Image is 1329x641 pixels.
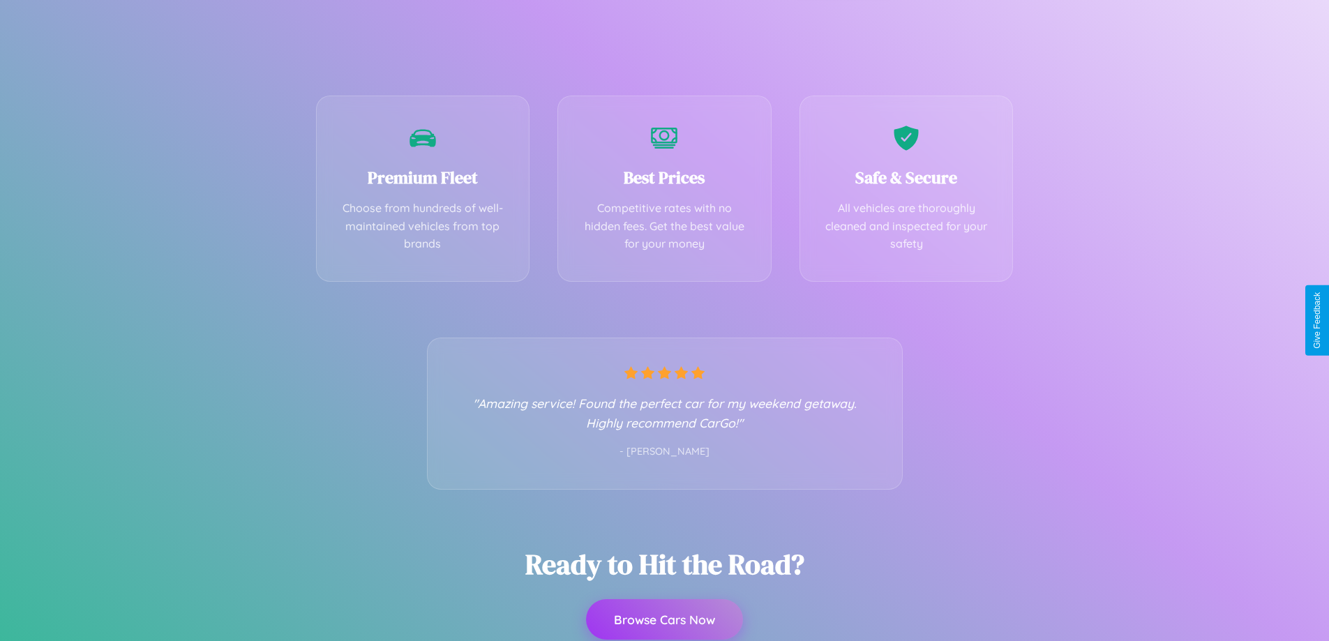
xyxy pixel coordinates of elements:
p: Choose from hundreds of well-maintained vehicles from top brands [338,199,509,253]
p: Competitive rates with no hidden fees. Get the best value for your money [579,199,750,253]
p: "Amazing service! Found the perfect car for my weekend getaway. Highly recommend CarGo!" [456,393,874,432]
div: Give Feedback [1312,292,1322,349]
h3: Best Prices [579,166,750,189]
h3: Premium Fleet [338,166,509,189]
p: - [PERSON_NAME] [456,443,874,461]
p: All vehicles are thoroughly cleaned and inspected for your safety [821,199,992,253]
h2: Ready to Hit the Road? [525,545,804,583]
h3: Safe & Secure [821,166,992,189]
button: Browse Cars Now [586,599,743,640]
